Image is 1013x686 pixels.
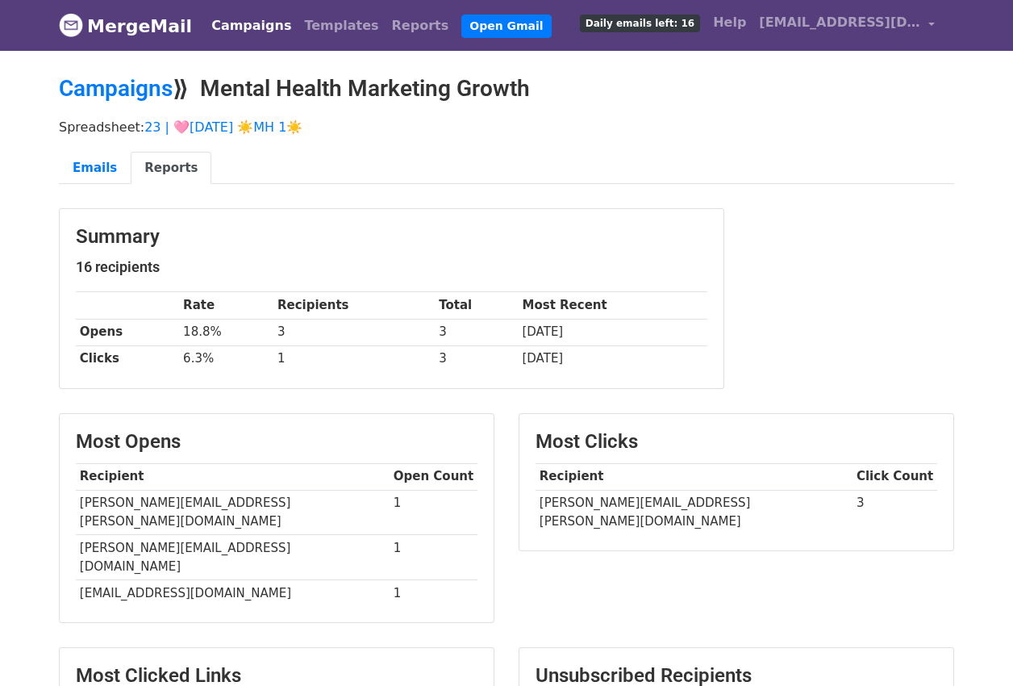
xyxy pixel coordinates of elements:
[76,319,179,345] th: Opens
[179,319,273,345] td: 18.8%
[573,6,707,39] a: Daily emails left: 16
[131,152,211,185] a: Reports
[435,292,518,319] th: Total
[205,10,298,42] a: Campaigns
[853,463,937,490] th: Click Count
[580,15,700,32] span: Daily emails left: 16
[853,490,937,534] td: 3
[707,6,752,39] a: Help
[76,490,390,535] td: [PERSON_NAME][EMAIL_ADDRESS][PERSON_NAME][DOMAIN_NAME]
[461,15,551,38] a: Open Gmail
[59,152,131,185] a: Emails
[76,430,477,454] h3: Most Opens
[390,535,477,580] td: 1
[390,490,477,535] td: 1
[144,119,302,135] a: 23 | 🩷[DATE] ☀️MH 1☀️
[390,579,477,606] td: 1
[59,75,954,102] h2: ⟫ Mental Health Marketing Growth
[76,579,390,606] td: [EMAIL_ADDRESS][DOMAIN_NAME]
[298,10,385,42] a: Templates
[179,292,273,319] th: Rate
[519,319,707,345] td: [DATE]
[435,345,518,372] td: 3
[76,345,179,372] th: Clicks
[435,319,518,345] td: 3
[536,490,853,534] td: [PERSON_NAME][EMAIL_ADDRESS][PERSON_NAME][DOMAIN_NAME]
[519,292,707,319] th: Most Recent
[273,292,435,319] th: Recipients
[519,345,707,372] td: [DATE]
[179,345,273,372] td: 6.3%
[536,430,937,454] h3: Most Clicks
[76,535,390,580] td: [PERSON_NAME][EMAIL_ADDRESS][DOMAIN_NAME]
[390,463,477,490] th: Open Count
[759,13,920,32] span: [EMAIL_ADDRESS][DOMAIN_NAME]
[59,9,192,43] a: MergeMail
[752,6,941,44] a: [EMAIL_ADDRESS][DOMAIN_NAME]
[59,75,173,102] a: Campaigns
[273,319,435,345] td: 3
[76,258,707,276] h5: 16 recipients
[59,119,954,136] p: Spreadsheet:
[536,463,853,490] th: Recipient
[386,10,456,42] a: Reports
[59,13,83,37] img: MergeMail logo
[76,463,390,490] th: Recipient
[76,225,707,249] h3: Summary
[273,345,435,372] td: 1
